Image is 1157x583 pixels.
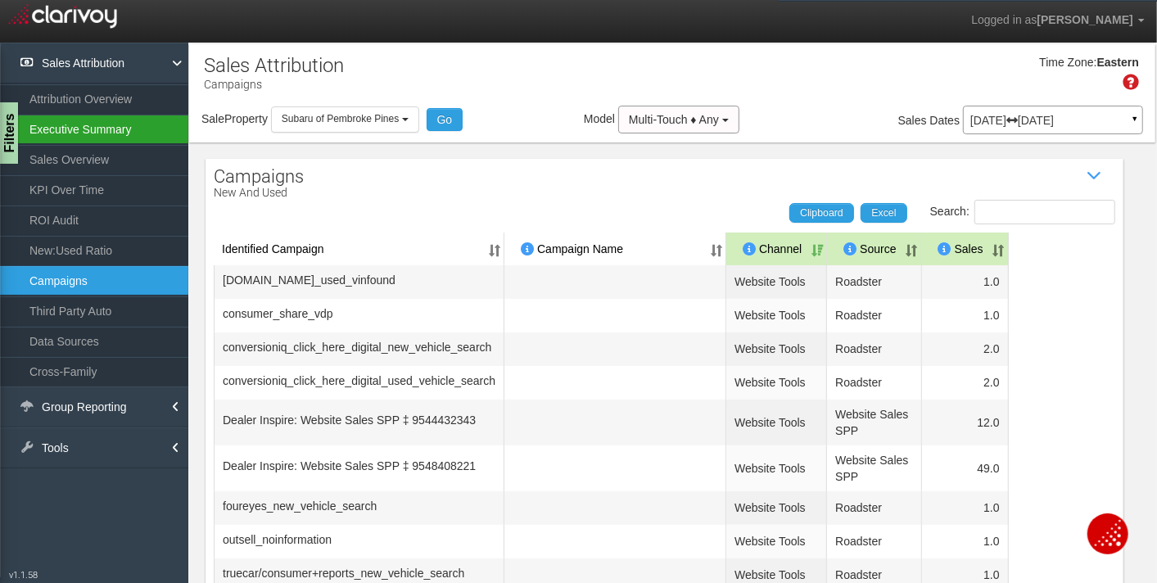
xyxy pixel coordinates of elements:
td: Website Sales SPP [827,445,921,491]
th: Identified Campaign: activate to sort column ascending [214,233,504,265]
a: ▼ [1128,110,1142,136]
span: Excel [871,207,896,219]
span: Clipboard [800,207,843,219]
h1: Sales Attribution [204,55,344,76]
td: Website Tools [726,491,827,525]
td: Website Tools [726,445,827,491]
div: Time Zone: [1033,55,1096,71]
td: 1.0 [922,265,1009,299]
td: Roadster [827,366,921,400]
label: Search: [930,200,1115,224]
span: conversioniq_click_here_digital_new_vehicle_search [223,339,491,355]
a: Excel [861,203,907,223]
span: Sales [898,114,927,127]
span: Campaigns [214,166,304,187]
th: Campaign Name: activate to sort column ascending [504,233,726,265]
td: 49.0 [922,445,1009,491]
td: Website Tools [726,525,827,558]
span: truecar/consumer+reports_new_vehicle_search [223,565,464,581]
button: Multi-Touch ♦ Any [618,106,739,133]
td: 1.0 [922,299,1009,332]
td: 12.0 [922,400,1009,445]
td: Roadster [827,299,921,332]
span: Sale [201,112,224,125]
td: Website Tools [726,332,827,366]
td: Website Sales SPP [827,400,921,445]
span: Dates [930,114,960,127]
p: [DATE] [DATE] [970,115,1136,126]
td: Website Tools [726,265,827,299]
td: 1.0 [922,491,1009,525]
td: Website Tools [726,400,827,445]
th: Sales: activate to sort column ascending [922,233,1009,265]
span: conversioniq_click_here_digital_used_vehicle_search [223,373,495,389]
span: consumer_share_vdp [223,305,333,322]
span: Dealer Inspire: Website Sales SPP ‡ 9544432343 [223,412,476,428]
span: foureyes_new_vehicle_search [223,498,377,514]
input: Search: [974,200,1115,224]
button: Subaru of Pembroke Pines [271,106,419,132]
td: Roadster [827,491,921,525]
td: 2.0 [922,366,1009,400]
td: Roadster [827,265,921,299]
span: Subaru of Pembroke Pines [282,113,399,124]
span: autotrader.com_used_vinfound [223,272,395,288]
span: outsell_noinformation [223,531,332,548]
i: Show / Hide Data Table [1082,164,1107,188]
td: 1.0 [922,525,1009,558]
td: Roadster [827,525,921,558]
td: Website Tools [726,366,827,400]
td: 2.0 [922,332,1009,366]
span: Dealer Inspire: Website Sales SPP ‡ 9548408221 [223,458,476,474]
span: [PERSON_NAME] [1037,13,1133,26]
p: New and Used [214,187,304,199]
th: Source: activate to sort column ascending [827,233,921,265]
div: Eastern [1097,55,1139,71]
span: Logged in as [971,13,1037,26]
td: Website Tools [726,299,827,332]
span: Multi-Touch ♦ Any [629,113,719,126]
td: Roadster [827,332,921,366]
th: Channel: activate to sort column ascending [726,233,827,265]
button: Go [427,108,463,131]
p: Campaigns [204,71,344,93]
a: Clipboard [789,203,854,223]
a: Logged in as[PERSON_NAME] [959,1,1157,40]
